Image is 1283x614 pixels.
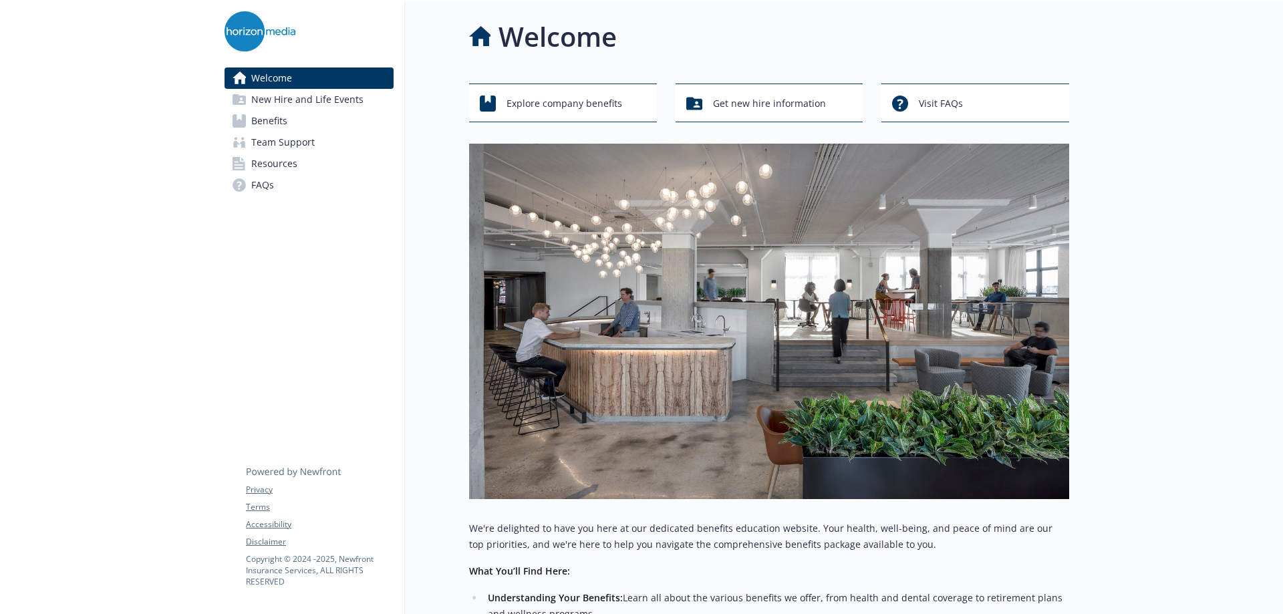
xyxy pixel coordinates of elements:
span: Visit FAQs [919,91,963,116]
span: Team Support [251,132,315,153]
span: Resources [251,153,297,174]
span: FAQs [251,174,274,196]
span: Benefits [251,110,287,132]
p: We're delighted to have you here at our dedicated benefits education website. Your health, well-b... [469,520,1069,553]
a: FAQs [225,174,394,196]
button: Explore company benefits [469,84,657,122]
span: Welcome [251,67,292,89]
button: Visit FAQs [881,84,1069,122]
a: Privacy [246,484,393,496]
span: Get new hire information [713,91,826,116]
a: Team Support [225,132,394,153]
a: Terms [246,501,393,513]
a: Disclaimer [246,536,393,548]
span: Explore company benefits [507,91,622,116]
h1: Welcome [498,17,617,57]
a: Accessibility [246,518,393,530]
span: New Hire and Life Events [251,89,364,110]
strong: What You’ll Find Here: [469,565,570,577]
a: Benefits [225,110,394,132]
strong: Understanding Your Benefits: [488,591,623,604]
a: New Hire and Life Events [225,89,394,110]
a: Welcome [225,67,394,89]
img: overview page banner [469,144,1069,499]
p: Copyright © 2024 - 2025 , Newfront Insurance Services, ALL RIGHTS RESERVED [246,553,393,587]
a: Resources [225,153,394,174]
button: Get new hire information [676,84,863,122]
